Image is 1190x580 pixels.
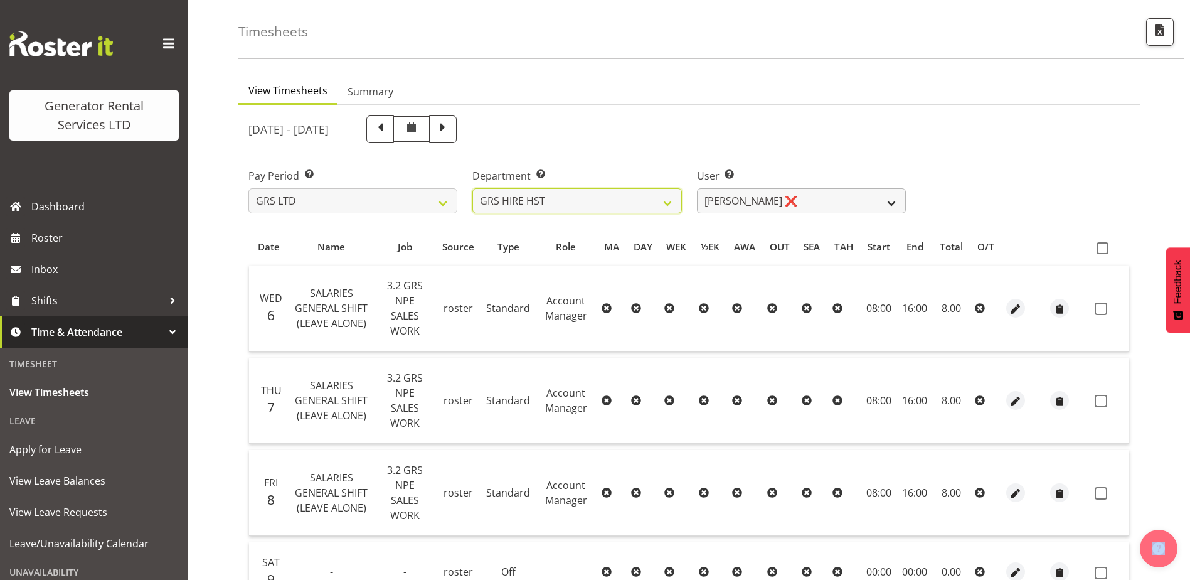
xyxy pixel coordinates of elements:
[3,377,185,408] a: View Timesheets
[31,291,163,310] span: Shifts
[9,440,179,459] span: Apply for Leave
[348,84,393,99] span: Summary
[1146,18,1174,46] button: Export CSV
[31,260,182,279] span: Inbox
[3,351,185,377] div: Timesheet
[248,83,327,98] span: View Timesheets
[3,408,185,434] div: Leave
[1166,247,1190,333] button: Feedback - Show survey
[1152,542,1165,555] img: help-xxl-2.png
[31,197,182,216] span: Dashboard
[22,97,166,134] div: Generator Rental Services LTD
[3,465,185,497] a: View Leave Balances
[9,471,179,490] span: View Leave Balances
[3,497,185,528] a: View Leave Requests
[9,383,179,402] span: View Timesheets
[238,24,308,39] h4: Timesheets
[31,323,163,341] span: Time & Attendance
[31,228,182,247] span: Roster
[1172,260,1184,304] span: Feedback
[9,503,179,522] span: View Leave Requests
[9,534,179,553] span: Leave/Unavailability Calendar
[3,434,185,465] a: Apply for Leave
[3,528,185,559] a: Leave/Unavailability Calendar
[9,31,113,56] img: Rosterit website logo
